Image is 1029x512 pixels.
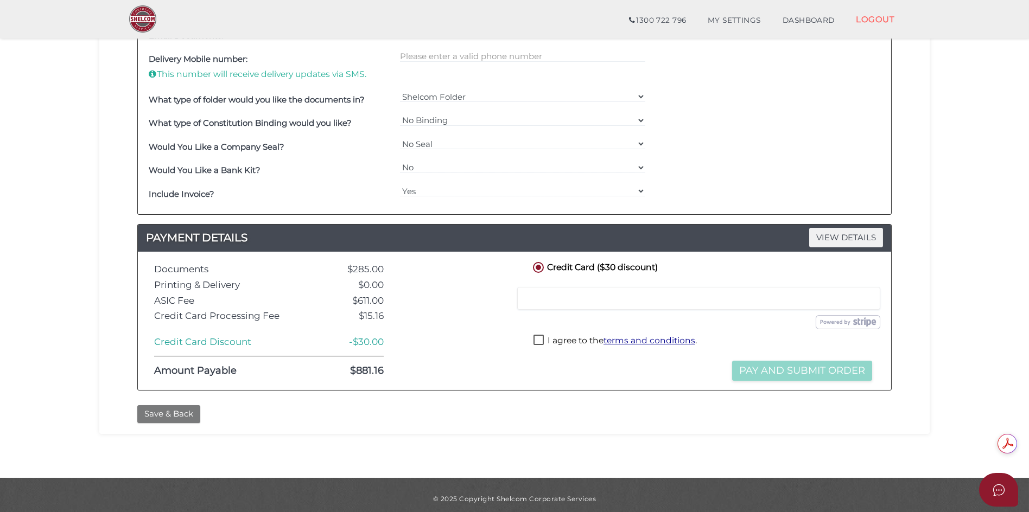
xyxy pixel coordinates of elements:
[149,68,395,80] p: This number will receive delivery updates via SMS.
[304,311,392,321] div: $15.16
[146,311,304,321] div: Credit Card Processing Fee
[138,229,891,246] h4: PAYMENT DETAILS
[304,366,392,376] div: $881.16
[816,315,880,329] img: stripe.png
[809,228,883,247] span: VIEW DETAILS
[979,473,1018,507] button: Open asap
[304,280,392,290] div: $0.00
[618,10,697,31] a: 1300 722 796
[604,335,695,345] a: terms and conditions
[146,264,304,274] div: Documents
[524,293,873,303] iframe: Secure card payment input frame
[304,296,392,306] div: $611.00
[146,337,304,347] div: Credit Card Discount
[697,10,772,31] a: MY SETTINGS
[146,280,304,290] div: Printing & Delivery
[137,405,200,423] button: Save & Back
[304,264,392,274] div: $285.00
[146,366,304,376] div: Amount Payable
[772,10,846,31] a: DASHBOARD
[304,337,392,347] div: -$30.00
[149,189,214,199] b: Include Invoice?
[149,142,284,152] b: Would You Like a Company Seal?
[138,229,891,246] a: PAYMENT DETAILSVIEW DETAILS
[400,50,646,62] input: Please enter a valid 10-digit phone number
[149,165,261,175] b: Would You Like a Bank Kit?
[149,118,352,128] b: What type of Constitution Binding would you like?
[732,361,872,381] button: Pay and Submit Order
[146,296,304,306] div: ASIC Fee
[533,335,697,348] label: I agree to the .
[149,94,365,105] b: What type of folder would you like the documents in?
[531,260,658,273] label: Credit Card ($30 discount)
[107,494,922,503] div: © 2025 Copyright Shelcom Corporate Services
[149,54,247,64] b: Delivery Mobile number:
[845,8,905,30] a: LOGOUT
